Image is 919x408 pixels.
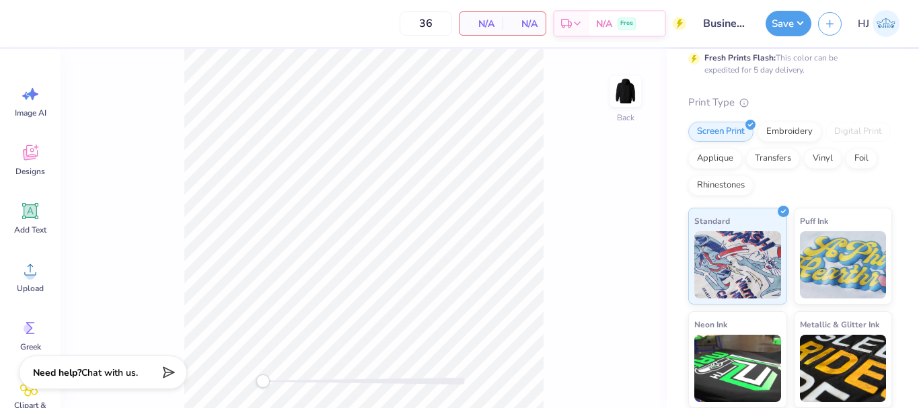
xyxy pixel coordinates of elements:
input: – – [400,11,452,36]
span: Add Text [14,225,46,235]
div: Accessibility label [256,374,270,388]
span: Neon Ink [694,317,727,331]
div: Transfers [746,149,800,169]
span: Designs [15,166,45,177]
span: Greek [20,341,41,352]
span: Upload [17,283,44,294]
img: Back [612,78,639,105]
img: Metallic & Glitter Ink [800,335,887,402]
strong: Need help? [33,366,81,379]
div: Embroidery [758,122,821,142]
span: N/A [596,17,612,31]
div: Foil [846,149,877,169]
img: Puff Ink [800,231,887,298]
span: N/A [468,17,494,31]
strong: Fresh Prints Flash: [704,52,776,63]
span: Image AI [15,108,46,118]
div: Back [617,112,634,124]
span: Puff Ink [800,214,828,228]
button: Save [766,11,811,36]
img: Standard [694,231,781,298]
div: Vinyl [804,149,842,169]
span: Standard [694,214,730,228]
span: Metallic & Glitter Ink [800,317,879,331]
span: HJ [858,16,869,32]
span: Free [620,19,633,28]
div: This color can be expedited for 5 day delivery. [704,52,870,76]
div: Applique [688,149,742,169]
input: Untitled Design [693,10,759,37]
span: Chat with us. [81,366,138,379]
div: Screen Print [688,122,753,142]
div: Digital Print [825,122,891,142]
div: Print Type [688,95,892,110]
span: N/A [511,17,538,31]
img: Hughe Josh Cabanete [873,10,899,37]
div: Rhinestones [688,175,753,196]
img: Neon Ink [694,335,781,402]
a: HJ [852,10,906,37]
